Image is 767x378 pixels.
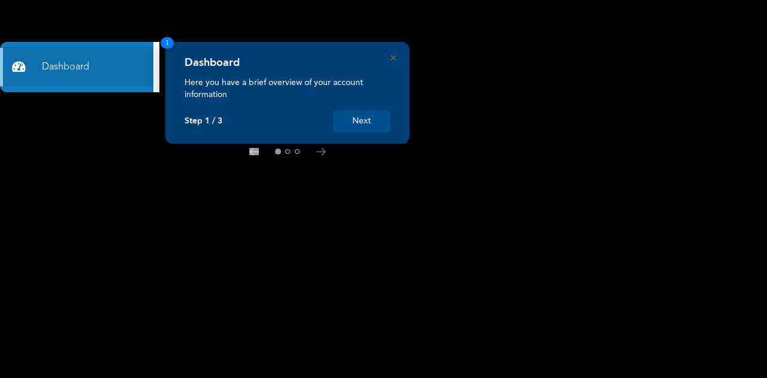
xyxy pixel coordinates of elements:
[391,55,396,61] button: Close
[161,37,174,49] span: 1
[185,116,222,126] p: Step 1 / 3
[333,110,390,132] button: Next
[185,56,240,69] h4: Dashboard
[185,77,390,101] p: Here you have a brief overview of your account information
